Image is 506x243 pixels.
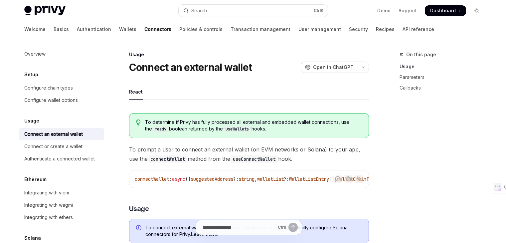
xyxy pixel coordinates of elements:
div: Integrating with viem [24,189,69,197]
code: useWallets [223,126,252,132]
span: connectWallet [135,176,169,182]
a: User management [298,21,341,37]
span: : [169,176,172,182]
a: Support [399,7,417,14]
code: ready [152,126,169,132]
a: Integrating with wagmi [19,199,104,211]
a: Transaction management [231,21,290,37]
a: API reference [403,21,434,37]
div: Search... [191,7,210,15]
a: Authentication [77,21,111,37]
a: Callbacks [400,83,487,93]
a: Integrating with viem [19,187,104,199]
span: ?: [233,176,239,182]
a: Welcome [24,21,46,37]
a: Overview [19,48,104,60]
a: Demo [377,7,391,14]
button: Ask AI [355,174,363,183]
button: Copy the contents from the code block [344,174,353,183]
a: Connectors [144,21,171,37]
div: Integrating with wagmi [24,201,73,209]
button: Toggle dark mode [471,5,482,16]
a: Wallets [119,21,136,37]
a: Parameters [400,72,487,83]
a: Usage [400,61,487,72]
span: [], [329,176,337,182]
span: Open in ChatGPT [313,64,354,71]
a: Configure chain types [19,82,104,94]
a: Connect or create a wallet [19,140,104,152]
h5: Solana [24,234,41,242]
div: Integrating with ethers [24,213,73,221]
a: Basics [54,21,69,37]
input: Ask a question... [203,220,275,235]
h5: Ethereum [24,175,47,183]
span: ?: [284,176,289,182]
a: Recipes [376,21,395,37]
h1: Connect an external wallet [129,61,252,73]
div: Overview [24,50,46,58]
a: Connect an external wallet [19,128,104,140]
a: Dashboard [425,5,466,16]
span: Ctrl K [314,8,324,13]
div: Usage [129,51,369,58]
h5: Usage [24,117,39,125]
code: connectWallet [148,155,188,163]
span: On this page [406,51,436,59]
div: Authenticate a connected wallet [24,155,95,163]
a: Security [349,21,368,37]
img: light logo [24,6,66,15]
div: React [129,84,143,100]
button: Report incorrect code [333,174,342,183]
a: Authenticate a connected wallet [19,153,104,165]
div: Configure chain types [24,84,73,92]
code: useConnectWallet [230,155,278,163]
a: Configure wallet options [19,94,104,106]
a: Integrating with ethers [19,211,104,223]
div: Connect or create a wallet [24,142,83,150]
span: suggestedAddress [191,176,233,182]
span: To determine if Privy has fully processed all external and embedded wallet connections, use the b... [145,119,362,132]
span: Dashboard [430,7,456,14]
span: Usage [129,204,149,213]
svg: Tip [136,120,141,125]
span: WalletListEntry [289,176,329,182]
span: string [239,176,254,182]
button: Open in ChatGPT [301,62,358,73]
span: ({ [185,176,191,182]
span: walletList [257,176,284,182]
a: Policies & controls [179,21,223,37]
span: async [172,176,185,182]
button: Send message [288,223,298,232]
div: Configure wallet options [24,96,78,104]
span: To prompt a user to connect an external wallet (on EVM networks or Solana) to your app, use the m... [129,145,369,163]
div: Connect an external wallet [24,130,83,138]
h5: Setup [24,71,38,79]
button: Open search [179,5,328,17]
span: , [254,176,257,182]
